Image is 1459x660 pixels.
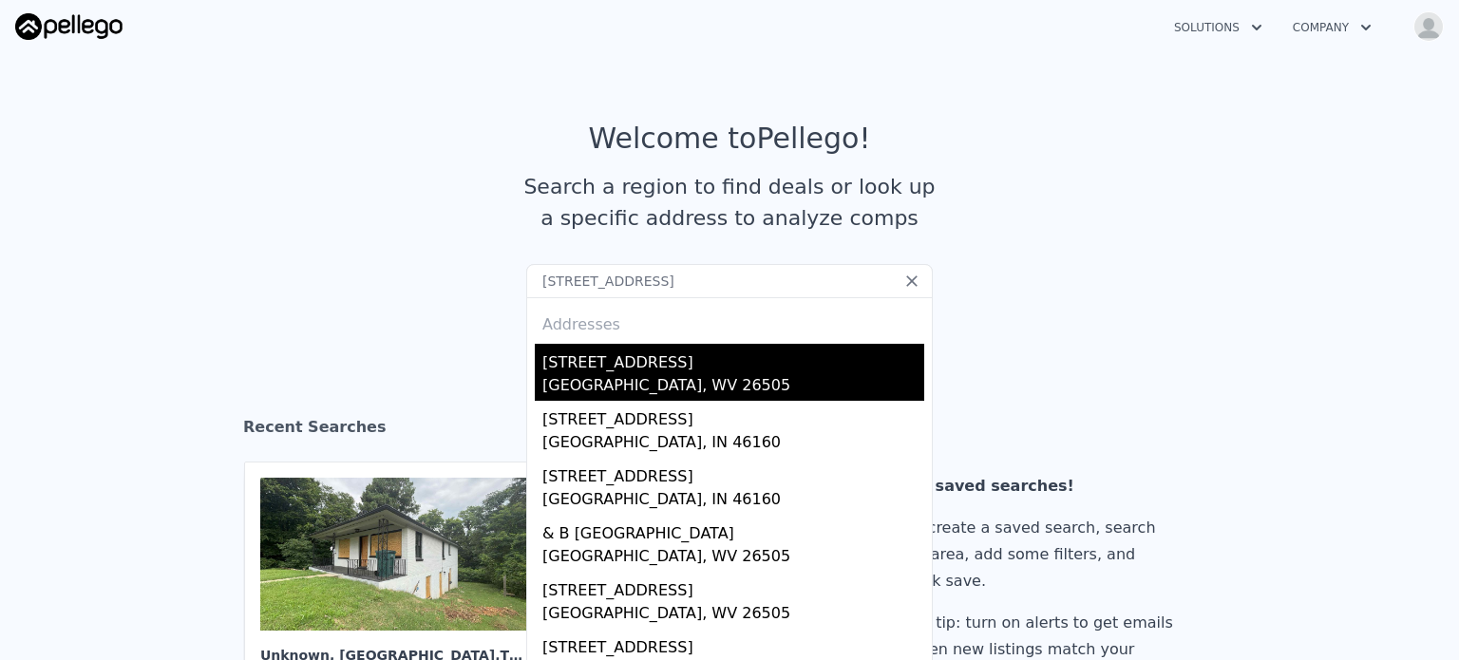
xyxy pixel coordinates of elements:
div: [GEOGRAPHIC_DATA], IN 46160 [542,488,924,515]
div: [STREET_ADDRESS] [542,458,924,488]
button: Company [1278,10,1387,45]
div: & B [GEOGRAPHIC_DATA] [542,515,924,545]
div: [GEOGRAPHIC_DATA], IN 46160 [542,431,924,458]
div: [GEOGRAPHIC_DATA], WV 26505 [542,602,924,629]
div: Welcome to Pellego ! [589,122,871,156]
button: Solutions [1159,10,1278,45]
div: [STREET_ADDRESS] [542,344,924,374]
div: [GEOGRAPHIC_DATA], WV 26505 [542,545,924,572]
div: [GEOGRAPHIC_DATA], WV 26505 [542,374,924,401]
div: No saved searches! [907,473,1181,500]
img: Pellego [15,13,123,40]
div: [STREET_ADDRESS] [542,572,924,602]
div: [STREET_ADDRESS] [542,401,924,431]
div: Search a region to find deals or look up a specific address to analyze comps [517,171,942,234]
div: [STREET_ADDRESS] [542,629,924,659]
input: Search an address or region... [526,264,933,298]
img: avatar [1413,11,1444,42]
div: Addresses [535,298,924,344]
div: Recent Searches [243,401,1216,462]
div: To create a saved search, search an area, add some filters, and click save. [907,515,1181,594]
